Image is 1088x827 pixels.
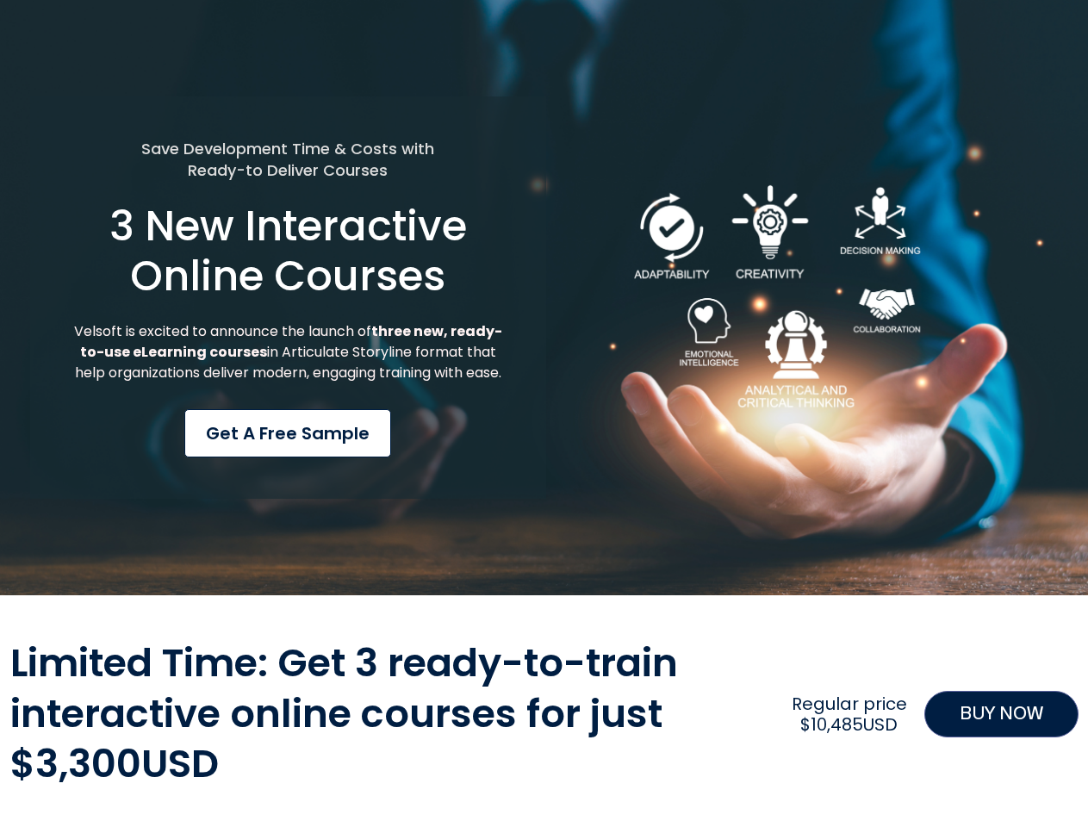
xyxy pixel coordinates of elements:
a: BUY NOW [924,691,1079,737]
p: Velsoft is excited to announce the launch of in Articulate Storyline format that help organizatio... [71,321,505,383]
h5: Save Development Time & Costs with Ready-to Deliver Courses [71,138,505,181]
a: Get a Free Sample [184,409,391,457]
h2: Limited Time: Get 3 ready-to-train interactive online courses for just $3,300USD [10,638,775,790]
span: Get a Free Sample [206,420,370,446]
h2: Regular price $10,485USD [783,693,915,735]
h1: 3 New Interactive Online Courses [71,202,505,301]
strong: three new, ready-to-use eLearning courses [80,321,502,362]
span: BUY NOW [960,700,1043,728]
